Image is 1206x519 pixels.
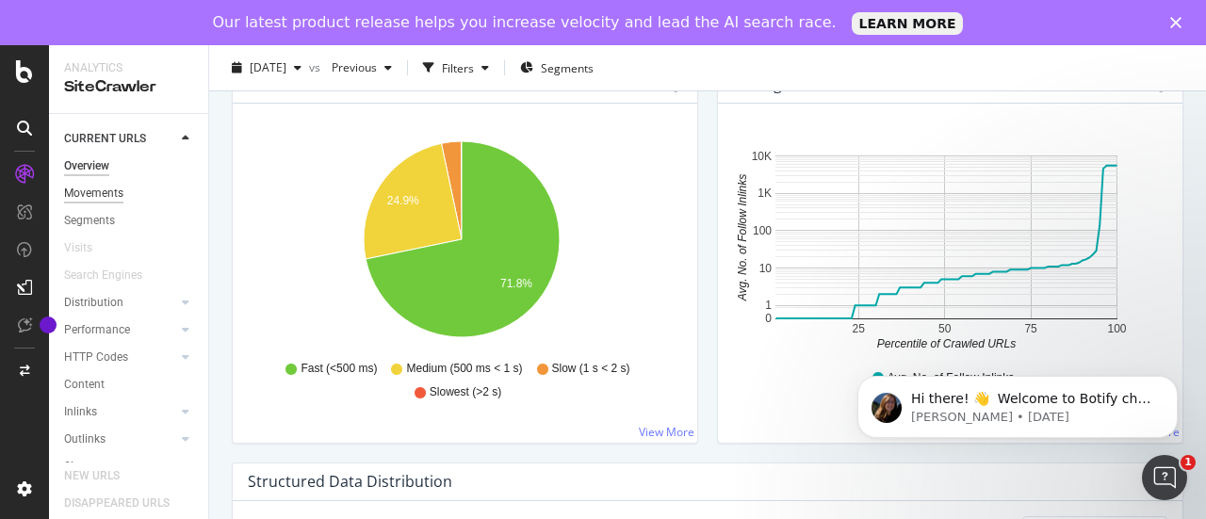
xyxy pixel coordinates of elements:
text: 71.8% [500,277,532,290]
div: Tooltip anchor [40,316,57,333]
text: 75 [1024,322,1037,335]
div: DISAPPEARED URLS [64,494,170,513]
a: Segments [64,211,195,231]
div: Filters [442,59,474,75]
span: Segments [541,59,594,75]
text: 10K [752,150,772,163]
div: Content [64,375,105,395]
a: LEARN MORE [852,12,964,35]
div: Visits [64,238,92,258]
span: Previous [324,59,377,75]
div: Distribution [64,293,123,313]
div: Movements [64,184,123,203]
div: Sitemaps [64,457,112,477]
text: 0 [765,312,772,325]
div: Segments [64,211,115,231]
text: 50 [938,322,952,335]
text: 100 [753,224,772,237]
button: Previous [324,53,399,83]
a: Movements [64,184,195,203]
text: 25 [853,322,866,335]
a: HTTP Codes [64,348,176,367]
div: NEW URLS [64,466,120,486]
a: Overview [64,156,195,176]
a: DISAPPEARED URLS [64,494,188,513]
text: 10 [759,262,773,275]
button: Filters [416,53,497,83]
text: Avg. No. of Follow Inlinks [736,174,749,302]
div: SiteCrawler [64,76,193,98]
text: 1K [758,187,772,200]
div: Search Engines [64,266,142,285]
a: Performance [64,320,176,340]
a: Visits [64,238,111,258]
span: Medium (500 ms < 1 s) [406,361,522,377]
span: vs [309,59,324,75]
a: Content [64,375,195,395]
a: Distribution [64,293,176,313]
div: Our latest product release helps you increase velocity and lead the AI search race. [213,13,837,32]
span: Fast (<500 ms) [301,361,377,377]
text: 100 [1107,322,1126,335]
span: Slowest (>2 s) [430,384,501,400]
span: Slow (1 s < 2 s) [552,361,630,377]
a: View More [639,424,694,440]
button: Segments [513,53,601,83]
span: 1 [1181,455,1196,470]
a: Sitemaps [64,457,176,477]
text: 24.9% [387,194,419,207]
div: HTTP Codes [64,348,128,367]
span: 2025 Aug. 28th [250,59,286,75]
a: Inlinks [64,402,176,422]
div: Performance [64,320,130,340]
a: Search Engines [64,266,161,285]
div: Structured Data Distribution [248,472,452,491]
div: Close [1170,17,1189,28]
iframe: Intercom notifications message [829,336,1206,468]
a: Outlinks [64,430,176,449]
button: [DATE] [224,53,309,83]
a: NEW URLS [64,466,139,486]
div: Outlinks [64,430,106,449]
div: CURRENT URLS [64,129,146,149]
div: Analytics [64,60,193,76]
div: Overview [64,156,109,176]
svg: A chart. [248,134,676,352]
div: Inlinks [64,402,97,422]
svg: A chart. [733,134,1161,352]
text: 1 [765,299,772,312]
a: CURRENT URLS [64,129,176,149]
iframe: Intercom live chat [1142,455,1187,500]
